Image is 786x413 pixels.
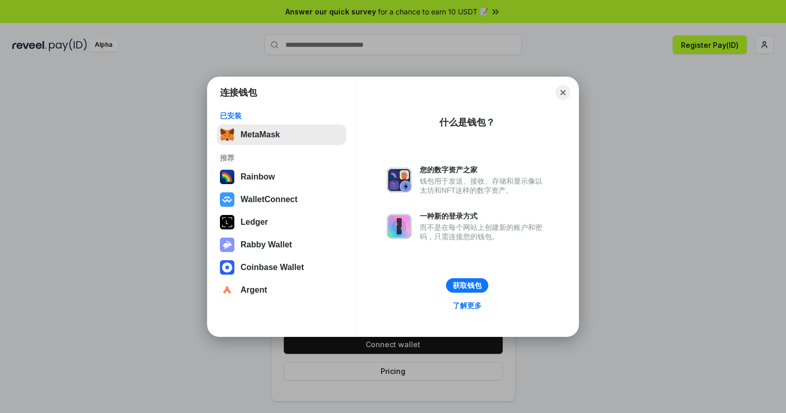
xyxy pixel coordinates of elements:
div: 而不是在每个网站上创建新的账户和密码，只需连接您的钱包。 [420,223,548,241]
button: Ledger [217,212,346,232]
div: Rabby Wallet [241,240,292,249]
img: svg+xml,%3Csvg%20xmlns%3D%22http%3A%2F%2Fwww.w3.org%2F2000%2Fsvg%22%20fill%3D%22none%22%20viewBox... [220,238,234,252]
button: Coinbase Wallet [217,257,346,278]
div: Ledger [241,218,268,227]
img: svg+xml,%3Csvg%20width%3D%2228%22%20height%3D%2228%22%20viewBox%3D%220%200%2028%2028%22%20fill%3D... [220,192,234,207]
img: svg+xml,%3Csvg%20xmlns%3D%22http%3A%2F%2Fwww.w3.org%2F2000%2Fsvg%22%20fill%3D%22none%22%20viewBox... [387,168,412,192]
img: svg+xml,%3Csvg%20width%3D%22120%22%20height%3D%22120%22%20viewBox%3D%220%200%20120%20120%22%20fil... [220,170,234,184]
div: 已安装 [220,111,343,120]
a: 了解更多 [447,299,488,312]
button: MetaMask [217,124,346,145]
div: Coinbase Wallet [241,263,304,272]
button: 获取钱包 [446,278,488,293]
div: 了解更多 [453,301,482,310]
div: 一种新的登录方式 [420,211,548,221]
button: Rainbow [217,167,346,187]
div: 什么是钱包？ [439,116,495,129]
img: svg+xml,%3Csvg%20xmlns%3D%22http%3A%2F%2Fwww.w3.org%2F2000%2Fsvg%22%20width%3D%2228%22%20height%3... [220,215,234,229]
div: Rainbow [241,172,275,182]
button: Rabby Wallet [217,235,346,255]
button: WalletConnect [217,189,346,210]
div: 获取钱包 [453,281,482,290]
button: Close [556,85,570,100]
img: svg+xml,%3Csvg%20width%3D%2228%22%20height%3D%2228%22%20viewBox%3D%220%200%2028%2028%22%20fill%3D... [220,283,234,297]
h1: 连接钱包 [220,86,257,99]
div: MetaMask [241,130,280,139]
img: svg+xml,%3Csvg%20xmlns%3D%22http%3A%2F%2Fwww.w3.org%2F2000%2Fsvg%22%20fill%3D%22none%22%20viewBox... [387,214,412,239]
img: svg+xml,%3Csvg%20width%3D%2228%22%20height%3D%2228%22%20viewBox%3D%220%200%2028%2028%22%20fill%3D... [220,260,234,275]
div: WalletConnect [241,195,298,204]
img: svg+xml,%3Csvg%20fill%3D%22none%22%20height%3D%2233%22%20viewBox%3D%220%200%2035%2033%22%20width%... [220,128,234,142]
div: Argent [241,285,267,295]
div: 钱包用于发送、接收、存储和显示像以太坊和NFT这样的数字资产。 [420,176,548,195]
div: 您的数字资产之家 [420,165,548,174]
button: Argent [217,280,346,300]
div: 推荐 [220,153,343,163]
